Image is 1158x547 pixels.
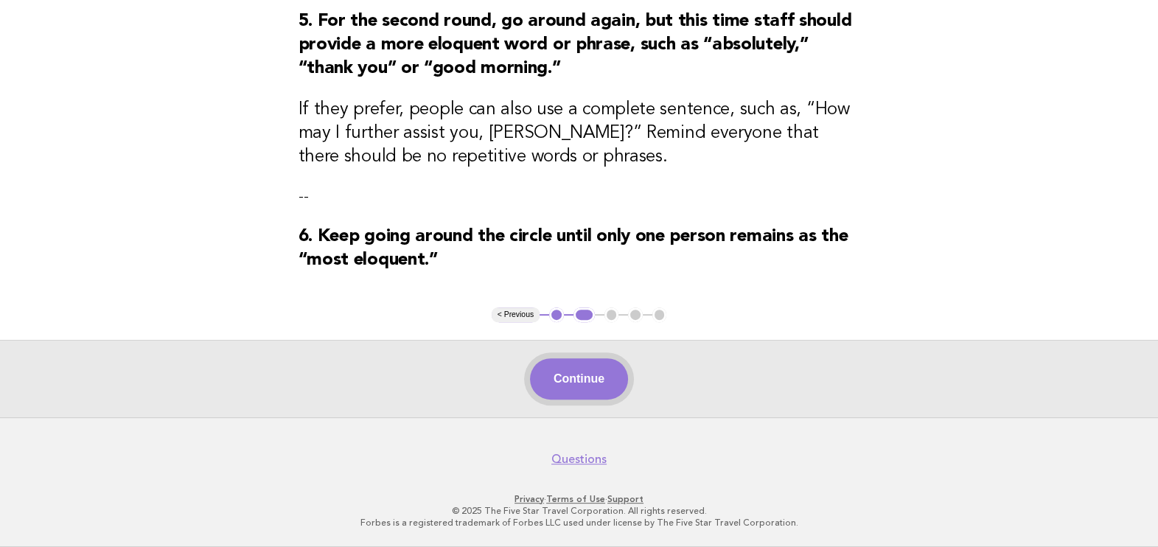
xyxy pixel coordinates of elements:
h3: If they prefer, people can also use a complete sentence, such as, “How may I further assist you, ... [299,98,860,169]
a: Privacy [515,494,544,504]
button: 2 [573,307,595,322]
p: Forbes is a registered trademark of Forbes LLC used under license by The Five Star Travel Corpora... [128,517,1030,529]
a: Questions [551,452,607,467]
p: -- [299,187,860,207]
button: Continue [530,358,628,400]
button: 1 [549,307,564,322]
a: Terms of Use [546,494,605,504]
button: < Previous [492,307,540,322]
a: Support [607,494,643,504]
strong: 6. Keep going around the circle until only one person remains as the “most eloquent.” [299,228,848,269]
strong: 5. For the second round, go around again, but this time staff should provide a more eloquent word... [299,13,852,77]
p: © 2025 The Five Star Travel Corporation. All rights reserved. [128,505,1030,517]
p: · · [128,493,1030,505]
